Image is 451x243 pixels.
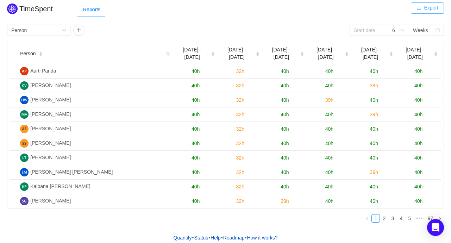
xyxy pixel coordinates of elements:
span: 40h [414,112,422,117]
span: 40h [414,169,422,175]
span: 32h [236,126,244,132]
span: [PERSON_NAME] [PERSON_NAME] [30,169,113,175]
span: [PERSON_NAME] [30,97,71,102]
li: 4 [397,214,405,223]
i: icon: caret-down [300,54,304,56]
i: icon: caret-up [345,51,349,53]
span: 32h [236,68,244,74]
a: Quantify [173,232,192,243]
span: 39h [370,169,378,175]
span: 40h [281,126,289,132]
div: Open Intercom Messenger [427,219,444,236]
i: icon: right [438,217,442,221]
span: 32h [236,141,244,146]
span: 32h [236,83,244,88]
span: 40h [370,141,378,146]
li: Next 5 Pages [414,214,425,223]
span: 40h [281,97,289,103]
span: • [245,235,247,241]
li: 5 [405,214,414,223]
span: 40h [414,141,422,146]
span: 40h [281,141,289,146]
span: 40h [192,126,200,132]
li: Next Page [436,214,444,223]
span: 40h [325,83,333,88]
span: 32h [236,155,244,161]
div: Sort [39,51,43,56]
span: 32h [236,198,244,204]
li: 1 [371,214,380,223]
i: icon: caret-down [434,54,438,56]
i: icon: search [163,43,173,64]
span: 40h [370,126,378,132]
div: Person [11,25,27,36]
span: Person [20,50,36,57]
span: [DATE] - [DATE] [265,46,297,61]
li: 3 [388,214,397,223]
span: 40h [414,68,422,74]
div: Sort [300,51,304,56]
a: Roadmap [223,232,245,243]
a: 97 [425,214,435,222]
span: ••• [414,214,425,223]
span: 32h [236,97,244,103]
li: 2 [380,214,388,223]
span: Aarti Panda [30,68,56,74]
img: AS [20,125,29,133]
span: [PERSON_NAME] [30,82,71,88]
span: • [208,235,210,241]
span: 40h [281,83,289,88]
span: 40h [414,97,422,103]
img: SS [20,139,29,148]
img: ED [20,168,29,176]
a: 5 [406,214,413,222]
span: 40h [414,184,422,189]
i: icon: caret-up [256,51,259,53]
i: icon: caret-down [256,54,259,56]
span: 40h [192,169,200,175]
span: 40h [192,184,200,189]
img: Quantify logo [7,4,18,14]
span: 40h [192,68,200,74]
img: CV [20,81,29,90]
a: 2 [380,214,388,222]
i: icon: caret-up [39,51,43,53]
span: 32h [236,169,244,175]
span: 40h [325,169,333,175]
span: [PERSON_NAME] [30,155,71,160]
li: Previous Page [363,214,371,223]
a: 3 [389,214,396,222]
div: Sort [211,51,215,56]
span: 32h [236,184,244,189]
button: icon: plus [73,25,84,36]
img: SG [20,197,29,205]
i: icon: caret-up [434,51,438,53]
span: 40h [370,155,378,161]
a: 4 [397,214,405,222]
span: 40h [192,97,200,103]
span: 40h [414,155,422,161]
i: icon: caret-up [389,51,393,53]
span: 40h [370,184,378,189]
span: 40h [370,68,378,74]
button: icon: downloadExport [411,2,444,14]
div: Weeks [413,25,428,36]
i: icon: down [401,28,405,33]
div: Sort [345,51,349,56]
i: icon: caret-down [39,54,43,56]
div: Reports [77,2,106,18]
span: 40h [192,155,200,161]
i: icon: caret-up [211,51,215,53]
div: 6 [392,25,395,36]
span: [PERSON_NAME] [30,111,71,117]
span: 40h [192,112,200,117]
i: icon: left [365,217,369,221]
img: MA [20,110,29,119]
span: [PERSON_NAME] [30,140,71,146]
span: [PERSON_NAME] [30,198,71,204]
span: 40h [370,97,378,103]
span: 40h [192,141,200,146]
span: 40h [281,112,289,117]
span: 40h [281,169,289,175]
img: AP [20,67,29,75]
